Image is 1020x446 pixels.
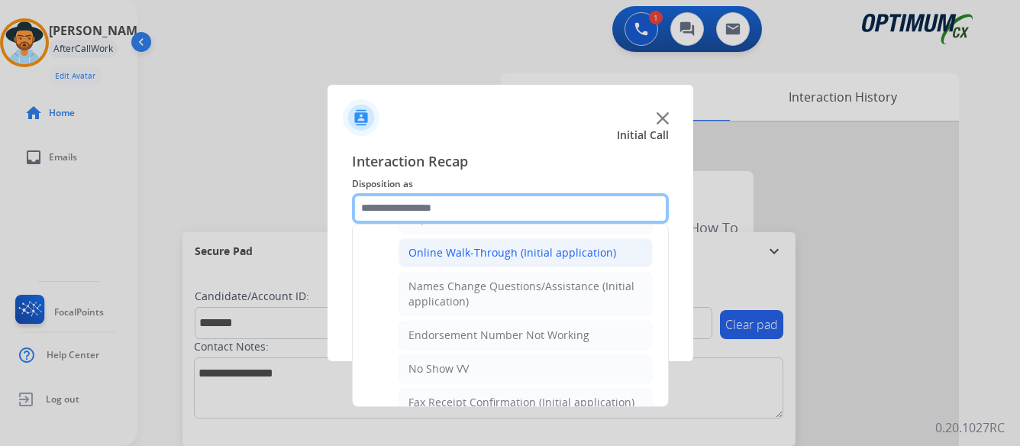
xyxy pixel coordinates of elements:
[352,175,669,193] span: Disposition as
[352,150,669,175] span: Interaction Recap
[408,361,469,377] div: No Show VV
[343,99,379,136] img: contactIcon
[408,395,634,410] div: Fax Receipt Confirmation (Initial application)
[408,245,616,260] div: Online Walk-Through (Initial application)
[408,328,589,343] div: Endorsement Number Not Working
[935,419,1005,437] p: 0.20.1027RC
[408,279,643,309] div: Names Change Questions/Assistance (Initial application)
[617,128,669,143] span: Initial Call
